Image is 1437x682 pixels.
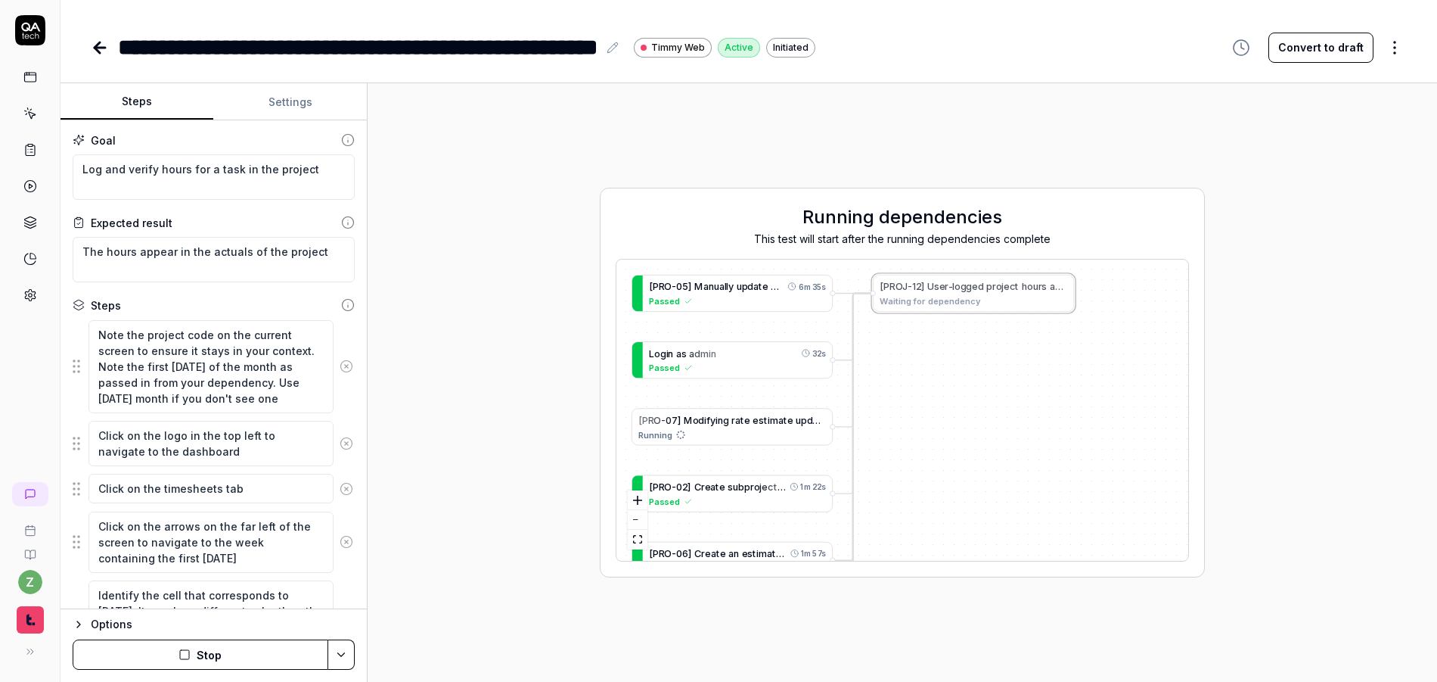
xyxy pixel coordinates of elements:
[649,347,654,359] span: L
[770,414,778,425] span: m
[6,512,54,537] a: Book a call with us
[659,281,665,292] span: R
[738,481,744,493] span: b
[648,414,654,425] span: R
[91,215,172,231] div: Expected result
[91,297,121,313] div: Steps
[742,548,748,559] span: e
[649,281,653,292] span: [
[728,281,734,292] span: y
[767,548,772,559] span: a
[753,281,759,292] span: a
[780,481,784,493] span: f
[6,537,54,561] a: Documentation
[678,414,681,425] span: ]
[733,481,738,493] span: u
[807,414,821,425] span: d
[708,281,713,292] span: n
[801,548,826,559] time: 1m 57s
[698,414,704,425] span: d
[660,347,666,359] span: g
[710,414,715,425] span: y
[672,414,678,425] span: 7
[821,414,827,425] span: e
[638,428,672,441] span: Running
[634,37,712,58] a: Timmy Web
[73,640,328,670] button: Stop
[800,481,826,493] time: 1m 22s
[700,347,709,359] span: m
[768,414,770,425] span: i
[653,414,661,425] span: O
[18,570,42,594] button: z
[694,481,701,493] span: C
[664,548,672,559] span: O
[653,281,659,292] span: P
[711,347,716,359] span: n
[742,281,748,292] span: p
[694,548,701,559] span: C
[676,281,682,292] span: 0
[334,474,360,504] button: Remove step
[616,204,1189,231] h2: Running dependencies
[632,341,833,378] a: Loginasadmin32sPassed
[91,615,355,634] div: Options
[778,414,784,425] span: a
[672,281,676,292] span: -
[753,414,759,425] span: e
[781,281,787,292] span: o
[688,548,692,559] span: ]
[759,414,764,425] span: s
[711,548,716,559] span: a
[701,548,705,559] span: r
[91,132,116,148] div: Goal
[709,347,711,359] span: i
[713,281,718,292] span: u
[1223,33,1259,63] button: View version history
[744,481,750,493] span: p
[710,481,715,493] span: a
[17,606,44,634] img: Timmy Logo
[731,414,735,425] span: r
[719,481,725,493] span: e
[642,414,648,425] span: P
[632,475,833,512] a: [PRO-02]Createsubprojectfo1m 22sPassed
[682,281,688,292] span: 5
[661,414,666,425] span: -
[628,490,647,550] div: React Flow controls
[720,548,726,559] span: e
[737,281,742,292] span: u
[681,347,687,359] span: s
[632,408,833,445] div: [PRO-07]ModifyingrateestimateupdateRunning
[759,481,762,493] span: j
[740,414,744,425] span: t
[664,481,672,493] span: O
[684,414,692,425] span: M
[334,527,360,557] button: Remove step
[724,281,726,292] span: l
[628,490,647,510] button: zoom in
[73,473,355,505] div: Suggestions
[638,414,642,425] span: [
[728,481,733,493] span: s
[659,481,665,493] span: R
[649,495,680,508] span: Passed
[676,347,681,359] span: a
[666,414,672,425] span: 0
[668,347,673,359] span: n
[6,594,54,637] button: Timmy Logo
[73,580,355,659] div: Suggestions
[628,530,647,550] button: fit view
[654,347,660,359] span: o
[787,414,793,425] span: e
[676,548,682,559] span: 0
[705,548,711,559] span: e
[753,548,756,559] span: t
[735,414,740,425] span: a
[784,481,790,493] span: o
[61,84,213,120] button: Steps
[715,481,719,493] span: t
[649,294,680,307] span: Passed
[774,481,777,493] span: t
